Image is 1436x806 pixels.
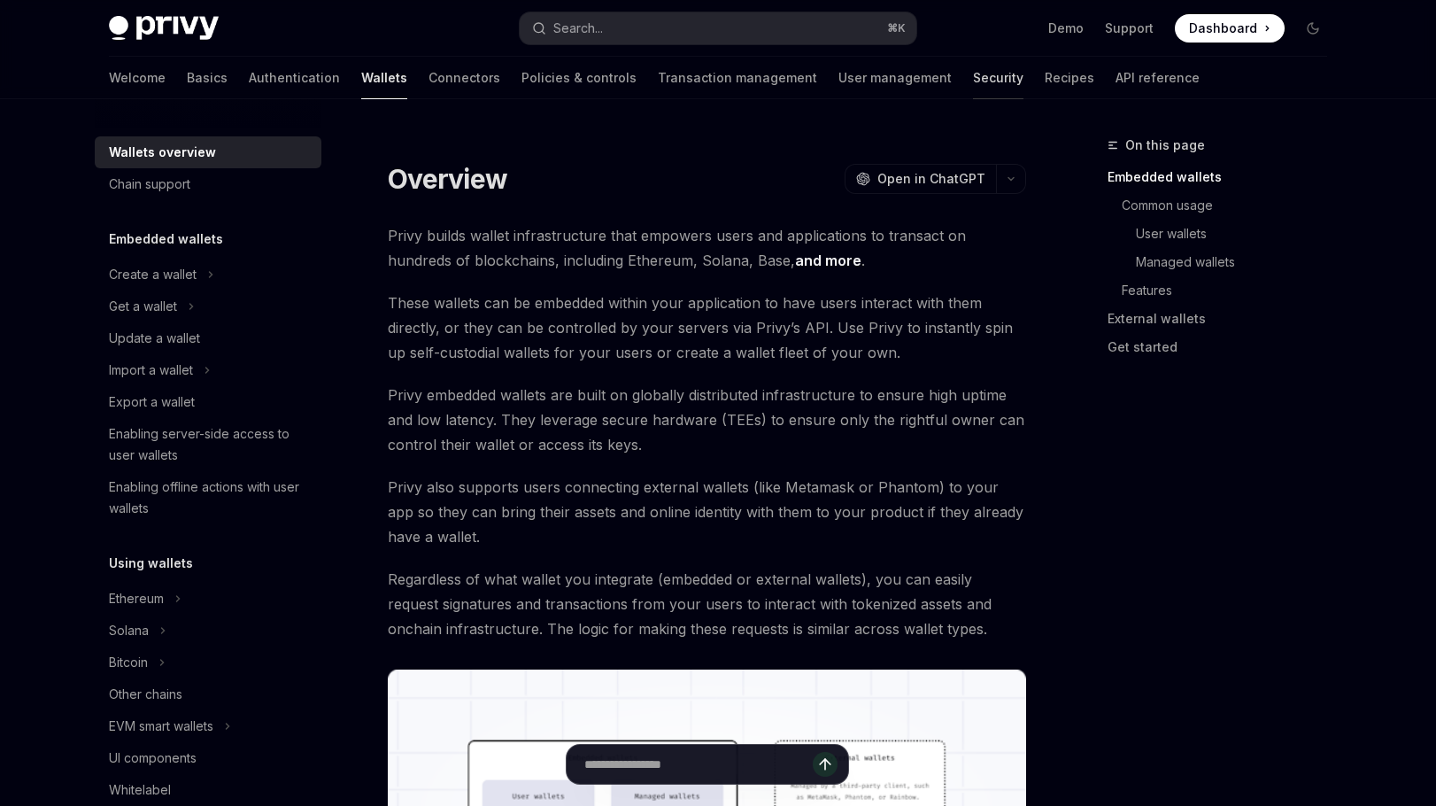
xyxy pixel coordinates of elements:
[249,57,340,99] a: Authentication
[521,57,637,99] a: Policies & controls
[877,170,985,188] span: Open in ChatGPT
[887,21,906,35] span: ⌘ K
[388,567,1026,641] span: Regardless of what wallet you integrate (embedded or external wallets), you can easily request si...
[520,12,916,44] button: Open search
[109,328,200,349] div: Update a wallet
[109,174,190,195] div: Chain support
[109,16,219,41] img: dark logo
[658,57,817,99] a: Transaction management
[388,291,1026,365] span: These wallets can be embedded within your application to have users interact with them directly, ...
[1175,14,1285,43] a: Dashboard
[553,18,603,39] div: Search...
[95,259,321,291] button: Toggle Create a wallet section
[109,229,223,250] h5: Embedded wallets
[1048,19,1084,37] a: Demo
[1108,191,1341,220] a: Common usage
[109,553,193,574] h5: Using wallets
[584,745,813,784] input: Ask a question...
[1108,276,1341,305] a: Features
[95,354,321,386] button: Toggle Import a wallet section
[1108,248,1341,276] a: Managed wallets
[1116,57,1200,99] a: API reference
[1299,14,1327,43] button: Toggle dark mode
[95,136,321,168] a: Wallets overview
[109,360,193,381] div: Import a wallet
[838,57,952,99] a: User management
[109,716,213,737] div: EVM smart wallets
[1105,19,1154,37] a: Support
[361,57,407,99] a: Wallets
[388,475,1026,549] span: Privy also supports users connecting external wallets (like Metamask or Phantom) to your app so t...
[95,742,321,774] a: UI components
[388,383,1026,457] span: Privy embedded wallets are built on globally distributed infrastructure to ensure high uptime and...
[1125,135,1205,156] span: On this page
[388,223,1026,273] span: Privy builds wallet infrastructure that empowers users and applications to transact on hundreds o...
[95,647,321,678] button: Toggle Bitcoin section
[95,322,321,354] a: Update a wallet
[845,164,996,194] button: Open in ChatGPT
[1108,163,1341,191] a: Embedded wallets
[95,583,321,615] button: Toggle Ethereum section
[95,418,321,471] a: Enabling server-side access to user wallets
[109,477,311,519] div: Enabling offline actions with user wallets
[428,57,500,99] a: Connectors
[388,163,507,195] h1: Overview
[95,710,321,742] button: Toggle EVM smart wallets section
[95,168,321,200] a: Chain support
[109,57,166,99] a: Welcome
[95,774,321,806] a: Whitelabel
[95,678,321,710] a: Other chains
[1108,305,1341,333] a: External wallets
[95,615,321,647] button: Toggle Solana section
[187,57,228,99] a: Basics
[95,386,321,418] a: Export a wallet
[109,588,164,609] div: Ethereum
[1108,333,1341,361] a: Get started
[1108,220,1341,248] a: User wallets
[109,779,171,801] div: Whitelabel
[109,620,149,641] div: Solana
[1189,19,1257,37] span: Dashboard
[109,391,195,413] div: Export a wallet
[109,652,148,673] div: Bitcoin
[109,296,177,317] div: Get a wallet
[109,142,216,163] div: Wallets overview
[109,264,197,285] div: Create a wallet
[795,252,861,270] a: and more
[109,748,197,769] div: UI components
[1045,57,1094,99] a: Recipes
[973,57,1023,99] a: Security
[95,471,321,524] a: Enabling offline actions with user wallets
[109,423,311,466] div: Enabling server-side access to user wallets
[95,291,321,322] button: Toggle Get a wallet section
[109,684,182,705] div: Other chains
[813,752,838,777] button: Send message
